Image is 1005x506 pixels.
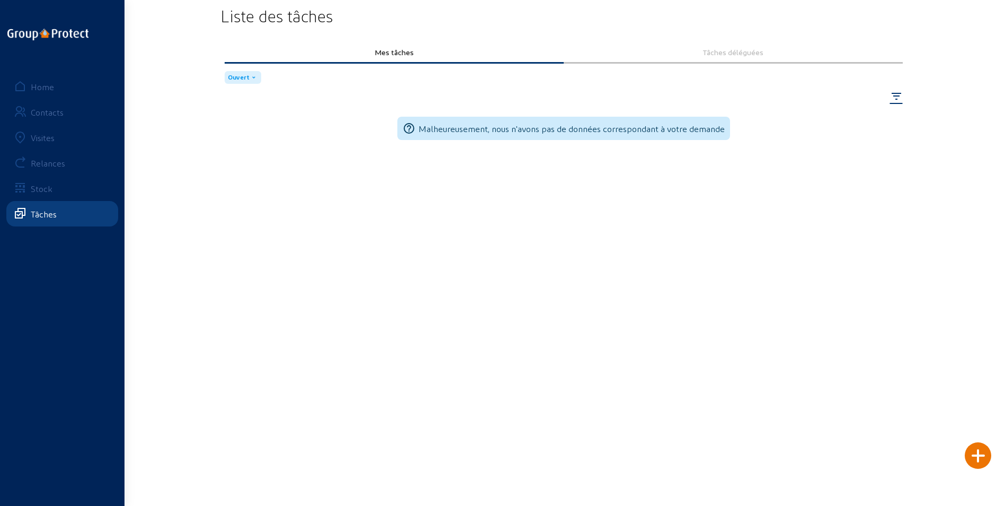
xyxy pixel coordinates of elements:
div: Mes tâches [232,48,556,57]
span: Ouvert [228,73,250,82]
div: Home [31,82,54,92]
div: Stock [31,184,52,194]
a: Contacts [6,99,118,125]
img: logo-oneline.png [7,29,88,40]
div: Contacts [31,107,64,117]
div: Tâches [31,209,57,219]
mat-icon: help_outline [403,122,415,135]
a: Relances [6,150,118,176]
div: Tâches déléguées [571,48,895,57]
a: Stock [6,176,118,201]
div: Visites [31,133,55,143]
a: Home [6,74,118,99]
a: Tâches [6,201,118,226]
span: Malheureusement, nous n'avons pas de données correspondant à votre demande [419,124,725,134]
a: Visites [6,125,118,150]
h2: Liste des tâches [220,6,907,25]
div: Relances [31,158,65,168]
